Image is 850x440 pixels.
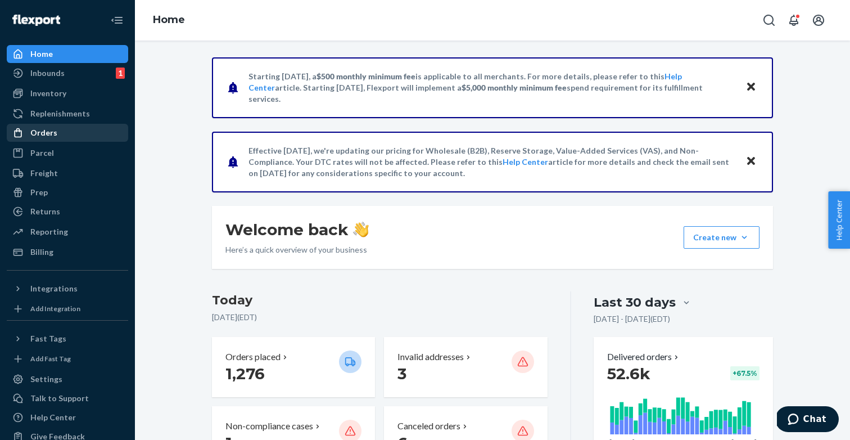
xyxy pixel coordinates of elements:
div: Fast Tags [30,333,66,344]
p: Here’s a quick overview of your business [225,244,369,255]
div: Returns [30,206,60,217]
a: Inventory [7,84,128,102]
a: Parcel [7,144,128,162]
div: + 67.5 % [730,366,759,380]
button: Open notifications [783,9,805,32]
a: Prep [7,183,128,201]
button: Orders placed 1,276 [212,337,375,397]
button: Open Search Box [758,9,780,32]
p: Non-compliance cases [225,420,313,433]
div: Billing [30,246,53,258]
div: Home [30,48,53,60]
span: 1,276 [225,364,265,383]
div: Talk to Support [30,393,89,404]
button: Open account menu [807,9,830,32]
div: Settings [30,374,62,385]
a: Orders [7,124,128,142]
button: Help Center [828,191,850,249]
button: Close [744,79,758,96]
button: Talk to Support [7,389,128,407]
p: [DATE] - [DATE] ( EDT ) [594,313,670,325]
p: Invalid addresses [397,351,464,363]
a: Billing [7,243,128,261]
img: Flexport logo [12,15,60,26]
p: [DATE] ( EDT ) [212,312,548,323]
ol: breadcrumbs [144,4,194,37]
a: Replenishments [7,105,128,123]
button: Delivered orders [607,351,681,363]
button: Create new [684,226,759,249]
a: Add Fast Tag [7,352,128,366]
div: Inbounds [30,68,65,79]
button: Fast Tags [7,330,128,348]
a: Inbounds1 [7,64,128,82]
div: Orders [30,127,57,138]
iframe: Opens a widget where you can chat to one of our agents [777,406,839,434]
div: Parcel [30,147,54,159]
div: Help Center [30,412,76,423]
a: Home [7,45,128,63]
a: Freight [7,164,128,182]
div: 1 [116,68,125,79]
h1: Welcome back [225,219,369,240]
h3: Today [212,291,548,309]
span: 3 [397,364,406,383]
button: Integrations [7,280,128,298]
a: Settings [7,370,128,388]
span: $5,000 monthly minimum fee [462,83,567,92]
button: Invalid addresses 3 [384,337,547,397]
div: Last 30 days [594,294,676,311]
div: Add Fast Tag [30,354,71,363]
p: Effective [DATE], we're updating our pricing for Wholesale (B2B), Reserve Storage, Value-Added Se... [248,145,735,179]
div: Integrations [30,283,78,294]
div: Inventory [30,88,66,99]
a: Returns [7,203,128,221]
button: Close Navigation [106,9,128,32]
div: Freight [30,168,58,179]
div: Replenishments [30,108,90,119]
button: Close [744,154,758,170]
img: hand-wave emoji [353,222,369,237]
a: Home [153,14,185,26]
div: Add Integration [30,304,80,313]
p: Starting [DATE], a is applicable to all merchants. For more details, please refer to this article... [248,71,735,105]
a: Help Center [7,408,128,426]
div: Reporting [30,226,68,237]
a: Reporting [7,223,128,241]
a: Help Center [503,157,548,167]
a: Add Integration [7,302,128,316]
div: Prep [30,187,48,198]
p: Orders placed [225,351,281,363]
span: $500 monthly minimum fee [317,71,415,81]
p: Canceled orders [397,420,460,433]
span: 52.6k [607,364,650,383]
